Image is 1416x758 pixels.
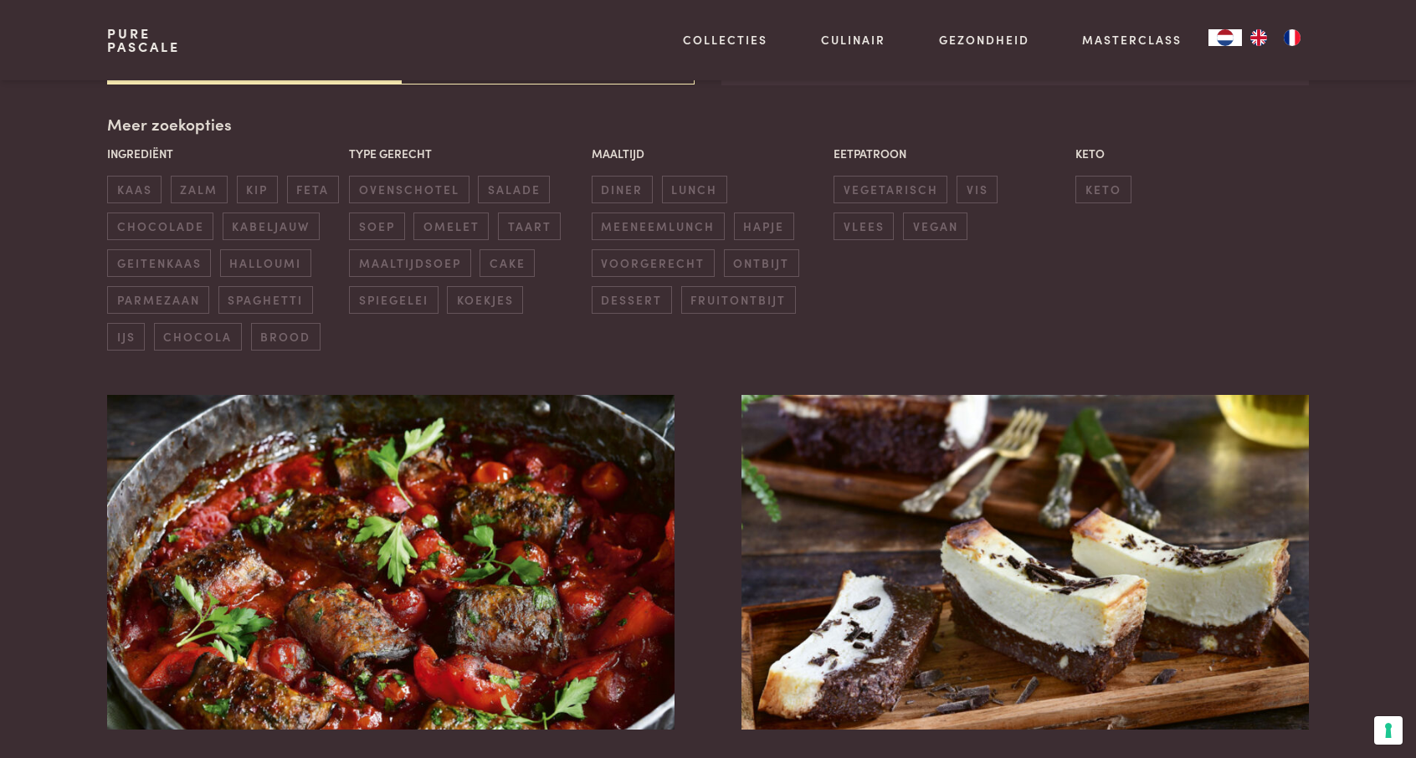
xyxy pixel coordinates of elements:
[107,286,209,314] span: parmezaan
[251,323,321,351] span: brood
[107,176,162,203] span: kaas
[681,286,796,314] span: fruitontbijt
[107,249,211,277] span: geitenkaas
[498,213,561,240] span: taart
[957,176,998,203] span: vis
[821,31,885,49] a: Culinair
[171,176,228,203] span: zalm
[1242,29,1275,46] a: EN
[349,176,469,203] span: ovenschotel
[349,249,470,277] span: maaltijdsoep
[662,176,727,203] span: lunch
[287,176,339,203] span: feta
[223,213,320,240] span: kabeljauw
[1275,29,1309,46] a: FR
[939,31,1029,49] a: Gezondheid
[592,145,825,162] p: Maaltijd
[107,395,675,730] img: Aubergine-gehaktrolletjes in tomatensaus
[1208,29,1309,46] aside: Language selected: Nederlands
[107,323,145,351] span: ijs
[107,145,341,162] p: Ingrediënt
[834,176,947,203] span: vegetarisch
[1075,176,1131,203] span: keto
[592,286,672,314] span: dessert
[592,249,715,277] span: voorgerecht
[349,213,404,240] span: soep
[834,145,1067,162] p: Eetpatroon
[413,213,489,240] span: omelet
[1208,29,1242,46] div: Language
[903,213,967,240] span: vegan
[237,176,278,203] span: kip
[1082,31,1182,49] a: Masterclass
[741,395,1309,730] img: Brownie-cheesecake
[154,323,242,351] span: chocola
[447,286,523,314] span: koekjes
[478,176,550,203] span: salade
[1374,716,1403,745] button: Uw voorkeuren voor toestemming voor trackingtechnologieën
[592,176,653,203] span: diner
[480,249,535,277] span: cake
[683,31,767,49] a: Collecties
[349,145,582,162] p: Type gerecht
[1242,29,1309,46] ul: Language list
[834,213,894,240] span: vlees
[107,213,213,240] span: chocolade
[592,213,725,240] span: meeneemlunch
[1208,29,1242,46] a: NL
[218,286,313,314] span: spaghetti
[724,249,799,277] span: ontbijt
[734,213,794,240] span: hapje
[220,249,311,277] span: halloumi
[107,27,180,54] a: PurePascale
[1075,145,1309,162] p: Keto
[349,286,438,314] span: spiegelei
